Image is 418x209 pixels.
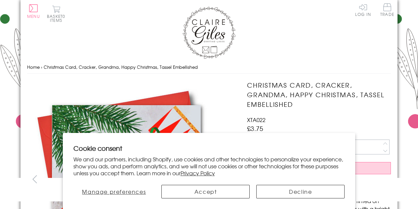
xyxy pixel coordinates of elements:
[27,13,40,19] span: Menu
[73,156,345,176] p: We and our partners, including Shopify, use cookies and other technologies to personalize your ex...
[256,185,345,198] button: Decline
[73,144,345,153] h2: Cookie consent
[181,169,215,177] a: Privacy Policy
[27,172,42,187] button: prev
[380,3,394,18] a: Trade
[247,124,263,133] span: £3.75
[161,185,250,198] button: Accept
[27,61,391,74] nav: breadcrumbs
[50,13,65,23] span: 0 items
[247,116,266,124] span: XTA022
[82,188,146,195] span: Manage preferences
[247,80,391,109] h1: Christmas Card, Cracker, Grandma, Happy Christmas, Tassel Embellished
[380,3,394,16] span: Trade
[41,64,42,70] span: ›
[73,185,155,198] button: Manage preferences
[27,4,40,18] button: Menu
[44,64,198,70] span: Christmas Card, Cracker, Grandma, Happy Christmas, Tassel Embellished
[47,5,65,22] button: Basket0 items
[183,7,235,59] img: Claire Giles Greetings Cards
[27,64,40,70] a: Home
[355,3,371,16] a: Log In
